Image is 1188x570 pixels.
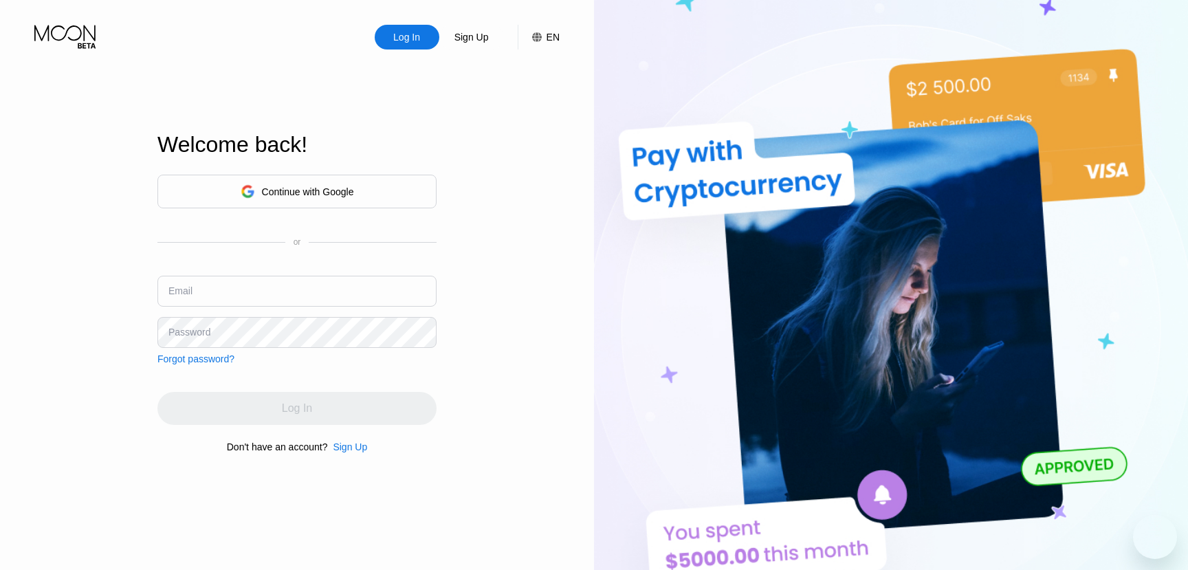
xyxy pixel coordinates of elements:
[453,30,490,44] div: Sign Up
[439,25,504,50] div: Sign Up
[227,441,328,452] div: Don't have an account?
[518,25,560,50] div: EN
[157,175,437,208] div: Continue with Google
[157,132,437,157] div: Welcome back!
[294,237,301,247] div: or
[327,441,367,452] div: Sign Up
[168,327,210,338] div: Password
[392,30,421,44] div: Log In
[375,25,439,50] div: Log In
[262,186,354,197] div: Continue with Google
[333,441,367,452] div: Sign Up
[157,353,234,364] div: Forgot password?
[1133,515,1177,559] iframe: Button to launch messaging window
[547,32,560,43] div: EN
[168,285,192,296] div: Email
